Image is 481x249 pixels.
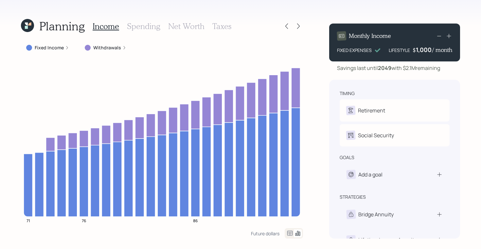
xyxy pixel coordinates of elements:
[251,230,279,237] div: Future dollars
[358,236,417,244] div: Lifetime Income Annuity
[337,64,440,72] div: Savings last until with $2.1M remaining
[413,46,416,54] h4: $
[337,47,372,54] div: FIXED EXPENSES
[193,218,198,223] tspan: 86
[416,46,432,54] div: 1,000
[35,44,64,51] label: Fixed Income
[358,131,394,139] div: Social Security
[340,154,354,161] div: goals
[389,47,410,54] div: LIFESTYLE
[39,19,85,33] h1: Planning
[358,210,394,218] div: Bridge Annuity
[212,22,231,31] h3: Taxes
[168,22,205,31] h3: Net Worth
[378,64,391,72] b: 2049
[358,107,385,114] div: Retirement
[349,32,391,40] h4: Monthly Income
[432,46,452,54] h4: / month
[340,90,355,97] div: timing
[340,194,366,200] div: strategies
[82,218,86,223] tspan: 76
[358,171,383,178] div: Add a goal
[27,218,30,223] tspan: 71
[93,44,121,51] label: Withdrawals
[93,22,119,31] h3: Income
[127,22,160,31] h3: Spending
